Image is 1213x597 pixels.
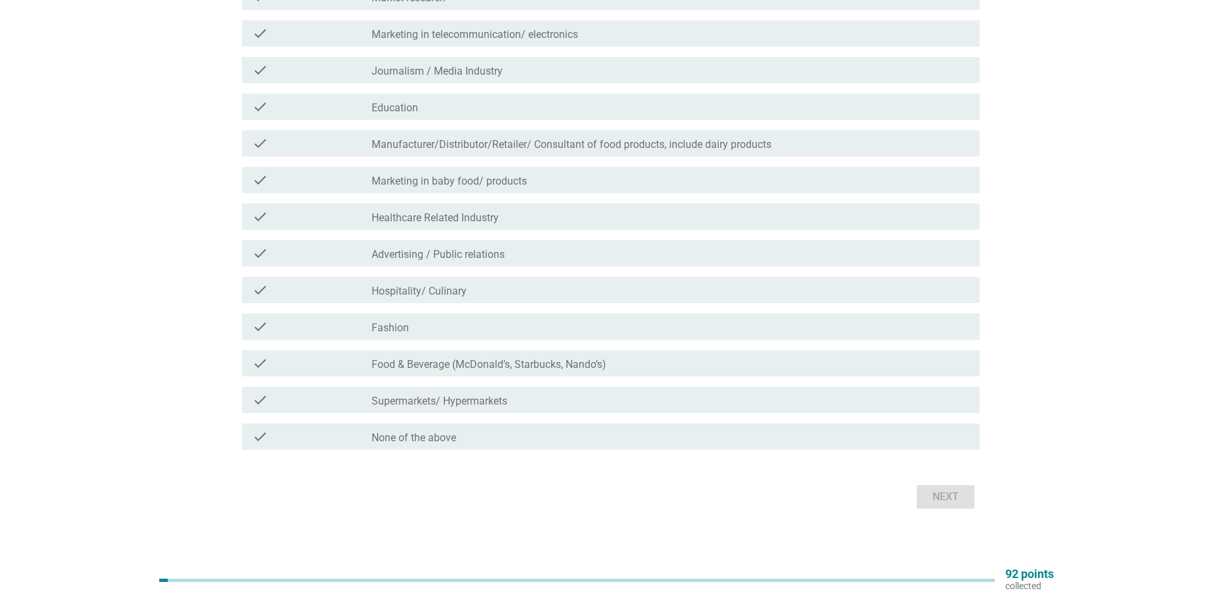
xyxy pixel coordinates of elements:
i: check [252,26,268,41]
i: check [252,245,268,261]
i: check [252,209,268,225]
label: Marketing in telecommunication/ electronics [372,28,578,41]
label: Advertising / Public relations [372,248,505,261]
label: Marketing in baby food/ products [372,175,527,188]
i: check [252,319,268,335]
i: check [252,172,268,188]
label: Journalism / Media Industry [372,65,503,78]
label: Hospitality/ Culinary [372,285,467,298]
i: check [252,429,268,444]
i: check [252,282,268,298]
i: check [252,136,268,151]
label: Education [372,101,418,115]
label: Food & Beverage (McDonald’s, Starbucks, Nando’s) [372,358,606,371]
i: check [252,62,268,78]
label: Supermarkets/ Hypermarkets [372,395,507,408]
label: Fashion [372,321,409,335]
i: check [252,355,268,371]
p: 92 points [1005,568,1054,580]
label: None of the above [372,431,456,444]
label: Healthcare Related Industry [372,211,499,225]
p: collected [1005,580,1054,592]
i: check [252,99,268,115]
i: check [252,392,268,408]
label: Manufacturer/Distributor/Retailer/ Consultant of food products, include dairy products [372,138,771,151]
